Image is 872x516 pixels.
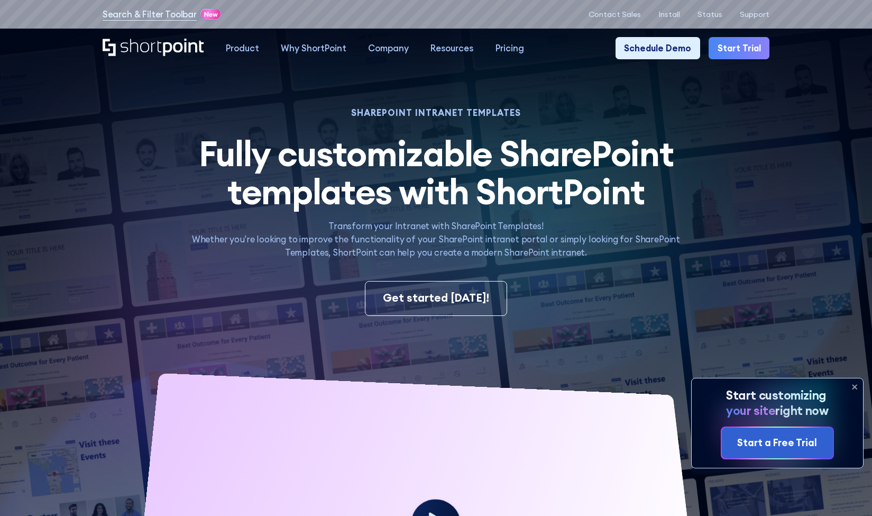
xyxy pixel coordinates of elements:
[281,42,346,55] div: Why ShortPoint
[368,42,409,55] div: Company
[199,131,674,214] span: Fully customizable SharePoint templates with ShortPoint
[495,42,524,55] div: Pricing
[357,37,419,59] a: Company
[697,10,722,19] a: Status
[616,37,700,59] a: Schedule Demo
[181,109,691,117] h1: SHAREPOINT INTRANET TEMPLATES
[181,220,691,259] p: Transform your Intranet with SharePoint Templates! Whether you're looking to improve the function...
[709,37,769,59] a: Start Trial
[215,37,270,59] a: Product
[430,42,473,55] div: Resources
[737,436,817,450] div: Start a Free Trial
[722,428,833,458] a: Start a Free Trial
[365,281,507,316] a: Get started [DATE]!
[103,39,204,57] a: Home
[740,10,769,19] a: Support
[103,8,197,21] a: Search & Filter Toolbar
[658,10,680,19] a: Install
[589,10,641,19] a: Contact Sales
[420,37,484,59] a: Resources
[383,290,489,306] div: Get started [DATE]!
[226,42,259,55] div: Product
[484,37,535,59] a: Pricing
[270,37,357,59] a: Why ShortPoint
[682,393,872,516] iframe: Chat Widget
